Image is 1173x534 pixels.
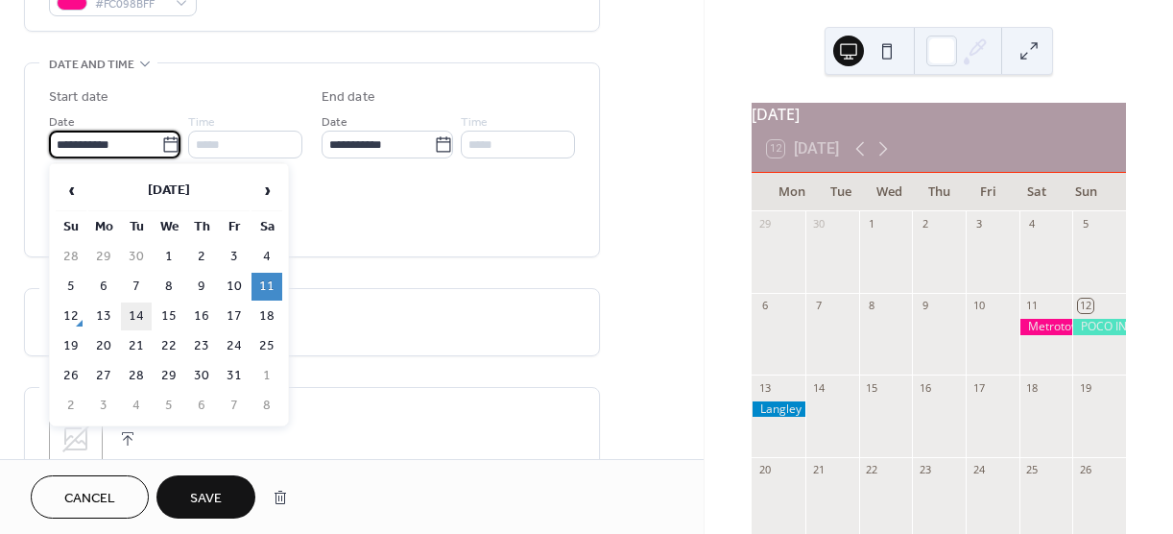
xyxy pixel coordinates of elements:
div: 15 [865,380,879,395]
span: Save [190,489,222,509]
td: 7 [121,273,152,301]
td: 20 [88,332,119,360]
span: › [252,171,281,209]
td: 15 [154,303,184,330]
div: 7 [811,299,826,313]
td: 8 [154,273,184,301]
div: 18 [1025,380,1040,395]
span: Date and time [49,55,134,75]
td: 5 [154,392,184,420]
td: 6 [186,392,217,420]
td: 8 [251,392,282,420]
div: 16 [918,380,932,395]
div: Tue [816,173,865,211]
td: 4 [121,392,152,420]
td: 9 [186,273,217,301]
td: 24 [219,332,250,360]
div: [DATE] [752,103,1126,126]
div: 10 [971,299,986,313]
td: 3 [88,392,119,420]
div: Sat [1013,173,1062,211]
div: Metrotown Burnaby Location 12pm - 9pm [1019,319,1073,335]
div: 12 [1078,299,1092,313]
span: Cancel [64,489,115,509]
td: 1 [251,362,282,390]
td: 30 [121,243,152,271]
div: End date [322,87,375,108]
div: 22 [865,463,879,477]
th: Mo [88,213,119,241]
th: Tu [121,213,152,241]
div: 17 [971,380,986,395]
span: Date [49,112,75,133]
div: 30 [811,217,826,231]
div: 19 [1078,380,1092,395]
span: Time [461,112,488,133]
div: 26 [1078,463,1092,477]
td: 4 [251,243,282,271]
th: We [154,213,184,241]
span: ‹ [57,171,85,209]
th: Th [186,213,217,241]
td: 18 [251,303,282,330]
div: Start date [49,87,108,108]
th: [DATE] [88,170,250,211]
td: 16 [186,303,217,330]
td: 30 [186,362,217,390]
div: 8 [865,299,879,313]
td: 29 [154,362,184,390]
div: ; [49,412,103,466]
td: 22 [154,332,184,360]
td: 11 [251,273,282,301]
td: 31 [219,362,250,390]
td: 2 [186,243,217,271]
div: Sun [1062,173,1111,211]
th: Su [56,213,86,241]
div: POCO INCALL 9am-7pm [1072,319,1126,335]
div: 1 [865,217,879,231]
span: Date [322,112,347,133]
div: 9 [918,299,932,313]
div: 14 [811,380,826,395]
div: 21 [811,463,826,477]
td: 1 [154,243,184,271]
td: 25 [251,332,282,360]
div: 3 [971,217,986,231]
button: Save [156,475,255,519]
div: 5 [1078,217,1092,231]
td: 2 [56,392,86,420]
span: Time [188,112,215,133]
div: 23 [918,463,932,477]
td: 10 [219,273,250,301]
td: 27 [88,362,119,390]
div: 13 [757,380,772,395]
td: 23 [186,332,217,360]
td: 26 [56,362,86,390]
div: 2 [918,217,932,231]
td: 17 [219,303,250,330]
td: 28 [121,362,152,390]
div: 20 [757,463,772,477]
td: 19 [56,332,86,360]
div: Mon [767,173,816,211]
td: 6 [88,273,119,301]
td: 7 [219,392,250,420]
td: 12 [56,303,86,330]
button: Cancel [31,475,149,519]
td: 5 [56,273,86,301]
div: 6 [757,299,772,313]
div: Fri [964,173,1013,211]
th: Sa [251,213,282,241]
div: Wed [865,173,914,211]
td: 21 [121,332,152,360]
div: 11 [1025,299,1040,313]
div: 29 [757,217,772,231]
td: 28 [56,243,86,271]
div: 24 [971,463,986,477]
td: 14 [121,303,152,330]
div: Thu [915,173,964,211]
td: 13 [88,303,119,330]
td: 3 [219,243,250,271]
div: 4 [1025,217,1040,231]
